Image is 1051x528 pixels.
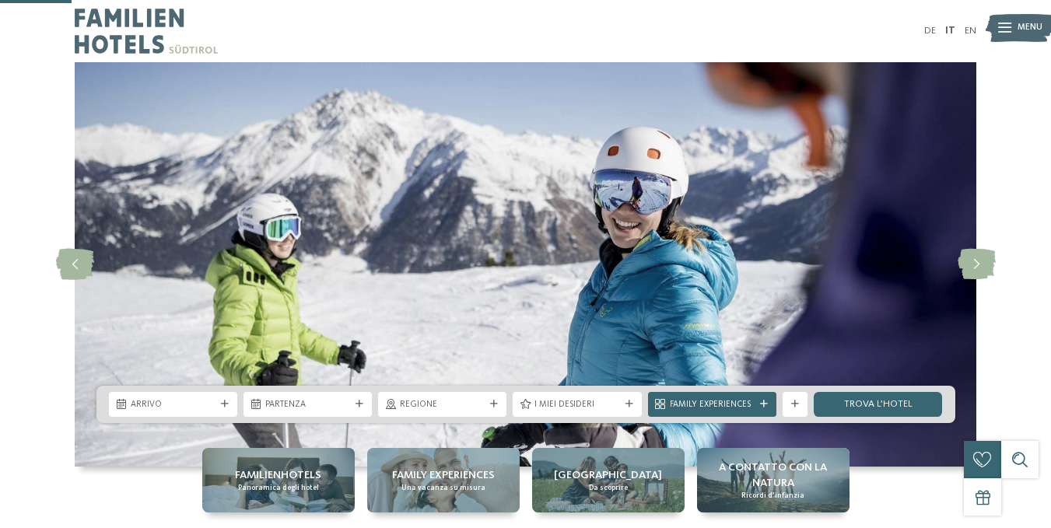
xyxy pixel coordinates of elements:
[532,448,685,512] a: Hotel sulle piste da sci per bambini: divertimento senza confini [GEOGRAPHIC_DATA] Da scoprire
[367,448,520,512] a: Hotel sulle piste da sci per bambini: divertimento senza confini Family experiences Una vacanza s...
[670,399,755,411] span: Family Experiences
[965,26,976,36] a: EN
[741,491,804,501] span: Ricordi d’infanzia
[400,399,485,411] span: Regione
[945,26,955,36] a: IT
[554,467,662,483] span: [GEOGRAPHIC_DATA]
[534,399,619,411] span: I miei desideri
[131,399,215,411] span: Arrivo
[202,448,355,512] a: Hotel sulle piste da sci per bambini: divertimento senza confini Familienhotels Panoramica degli ...
[235,467,321,483] span: Familienhotels
[589,483,628,493] span: Da scoprire
[703,460,843,491] span: A contatto con la natura
[392,467,495,483] span: Family experiences
[401,483,485,493] span: Una vacanza su misura
[697,448,850,512] a: Hotel sulle piste da sci per bambini: divertimento senza confini A contatto con la natura Ricordi...
[924,26,936,36] a: DE
[238,483,319,493] span: Panoramica degli hotel
[75,62,976,467] img: Hotel sulle piste da sci per bambini: divertimento senza confini
[814,392,942,417] a: trova l’hotel
[265,399,350,411] span: Partenza
[1018,22,1042,34] span: Menu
